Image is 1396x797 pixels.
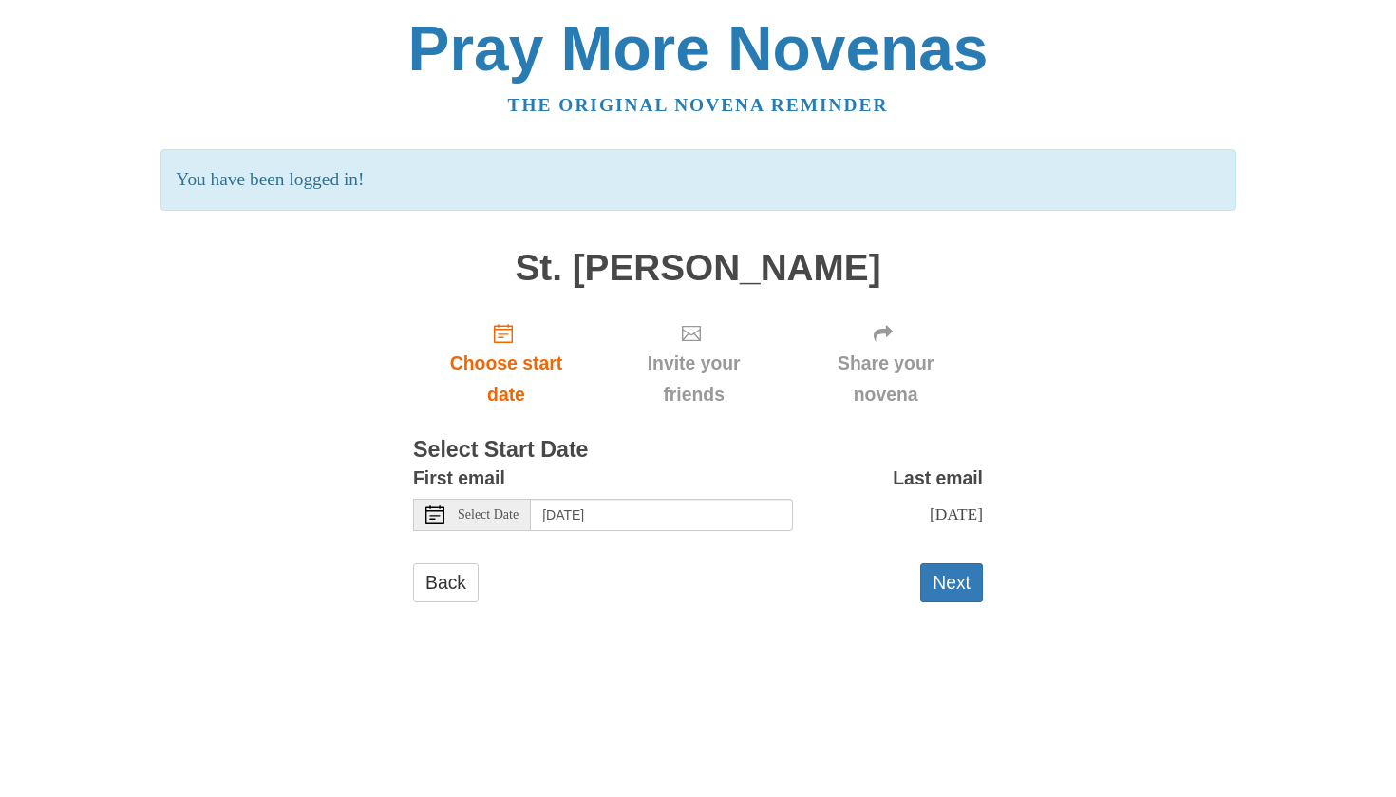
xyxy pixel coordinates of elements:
span: Share your novena [807,348,964,410]
h3: Select Start Date [413,438,983,463]
a: Choose start date [413,307,599,420]
label: First email [413,463,505,494]
p: You have been logged in! [160,149,1235,211]
a: Pray More Novenas [408,13,989,84]
h1: St. [PERSON_NAME] [413,248,983,289]
a: Back [413,563,479,602]
label: Last email [893,463,983,494]
span: Select Date [458,508,519,522]
span: Invite your friends [618,348,769,410]
a: The original novena reminder [508,95,889,115]
div: Click "Next" to confirm your start date first. [599,307,788,420]
span: Choose start date [432,348,580,410]
div: Click "Next" to confirm your start date first. [788,307,983,420]
span: [DATE] [930,504,983,523]
button: Next [920,563,983,602]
